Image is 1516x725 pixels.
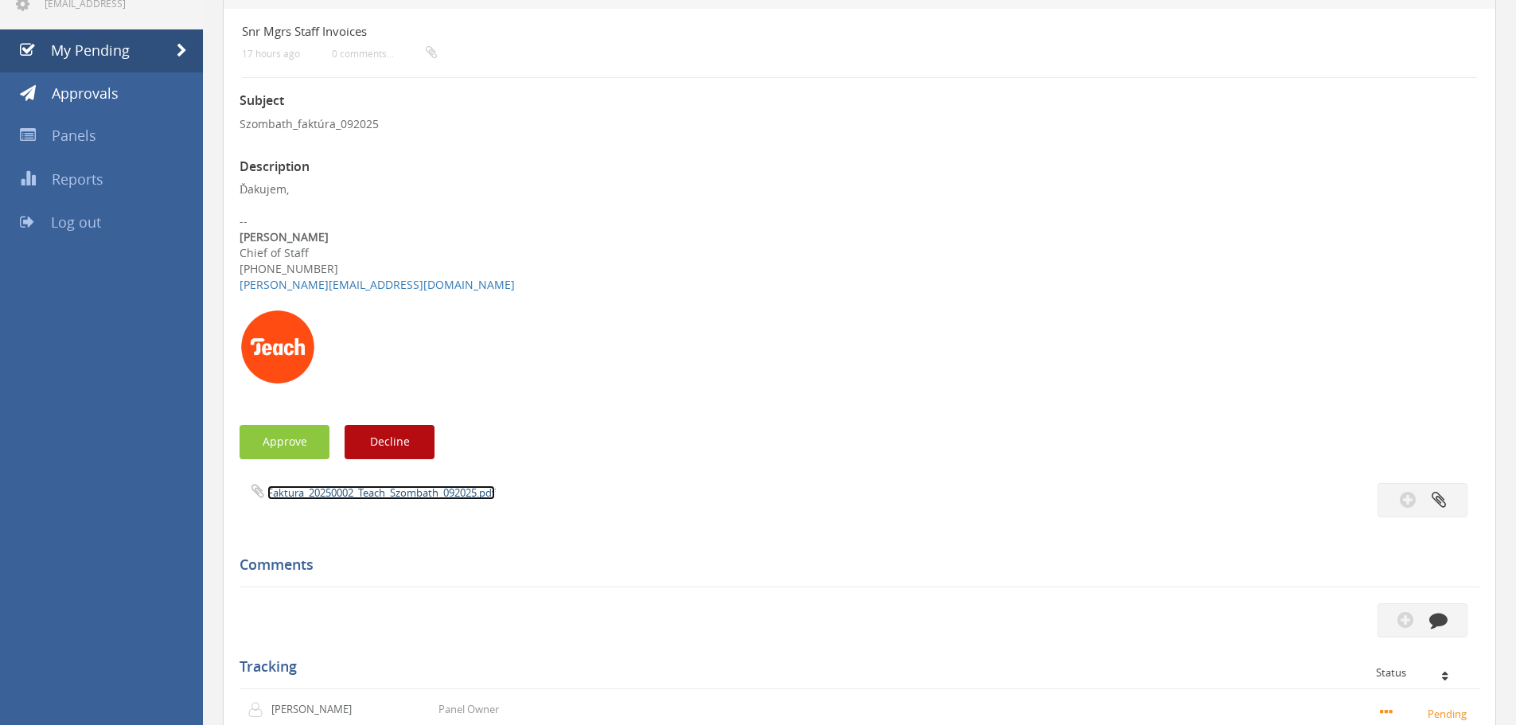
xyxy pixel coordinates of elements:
[52,84,119,103] span: Approvals
[240,309,316,385] img: AIorK4x2i8LXt3us5rsB-HCDRo-sKKoeNOxX0DnivbP83WF7V2TJKW6bxfNnZTqXxseIPQghl3puohTuXiyC
[240,557,1467,573] h5: Comments
[1376,667,1467,678] div: Status
[242,48,300,60] small: 17 hours ago
[240,659,1467,675] h5: Tracking
[1380,704,1471,722] small: Pending
[247,702,271,718] img: user-icon.png
[332,48,437,60] small: 0 comments...
[345,425,435,459] button: Decline
[271,702,363,717] p: [PERSON_NAME]
[240,229,329,244] b: [PERSON_NAME]
[52,170,103,189] span: Reports
[438,702,499,717] p: Panel Owner
[51,212,101,232] span: Log out
[240,277,515,292] a: [PERSON_NAME][EMAIL_ADDRESS][DOMAIN_NAME]
[240,160,1479,174] h3: Description
[52,126,96,145] span: Panels
[51,41,130,60] span: My Pending
[240,116,1479,132] p: Szombath_faktúra_092025
[240,181,1479,197] div: Ďakujem,
[240,425,329,459] button: Approve
[240,213,247,228] span: --
[267,485,495,500] a: Faktura_20250002_Teach_Szombath_092025.pdf
[242,25,1271,38] h4: Snr Mgrs Staff Invoices
[240,261,1479,277] div: [PHONE_NUMBER]
[240,94,1479,108] h3: Subject
[240,245,1479,261] div: Chief of Staff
